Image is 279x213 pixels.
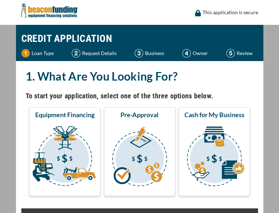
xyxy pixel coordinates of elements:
button: Equipment Financing [29,107,100,196]
button: Pre-Approval [104,107,175,196]
img: Pre-Approval [106,122,174,193]
img: Step 2 [72,49,80,58]
img: Equipment Financing [31,122,99,193]
span: Cash for My Business [184,110,245,119]
img: lock icon to convery security [195,10,201,16]
p: This application is secure [203,8,258,17]
p: Owner [193,49,208,58]
p: Business [145,49,164,58]
img: Step 5 [226,49,235,58]
img: Step 4 [182,49,191,58]
span: Equipment Financing [35,110,95,119]
h4: To start your application, select one of the three options below. [26,90,254,102]
img: Step 3 [135,49,143,58]
h2: 1. What Are You Looking For? [26,68,254,84]
img: Step 1 [21,49,30,58]
h1: CREDIT APPLICATION [21,28,258,49]
img: Cash for My Business [180,122,248,193]
span: Pre-Approval [120,110,159,119]
p: Request Details [82,49,117,58]
p: Review [237,49,253,58]
p: Loan Type [32,49,54,58]
button: Cash for My Business [179,107,250,196]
